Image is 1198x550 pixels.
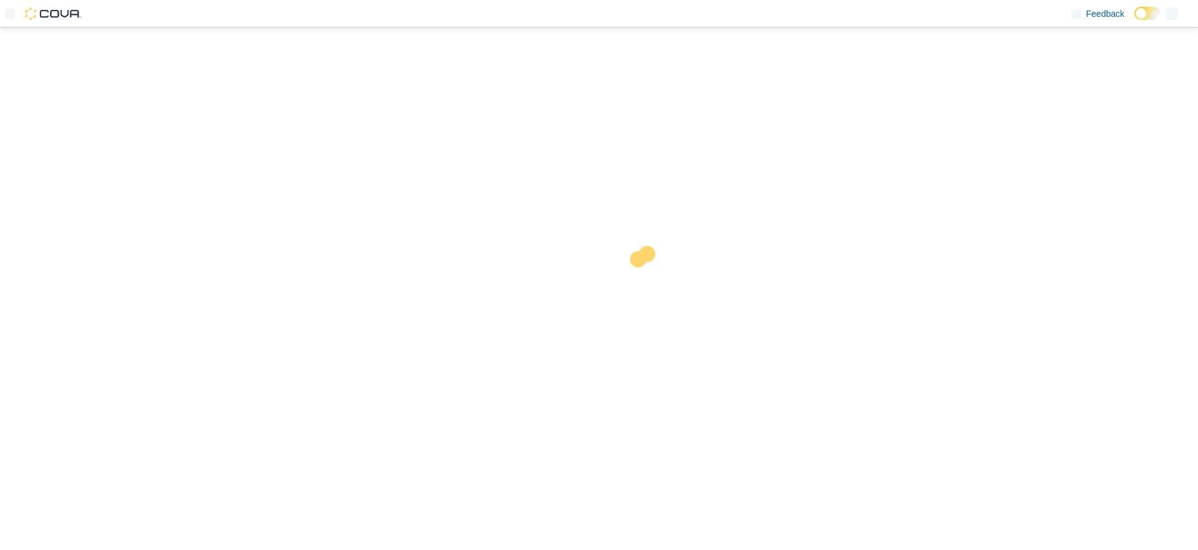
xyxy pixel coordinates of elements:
[1086,7,1124,20] span: Feedback
[25,7,81,20] img: Cova
[1066,1,1129,26] a: Feedback
[599,237,693,330] img: cova-loader
[1134,7,1161,20] input: Dark Mode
